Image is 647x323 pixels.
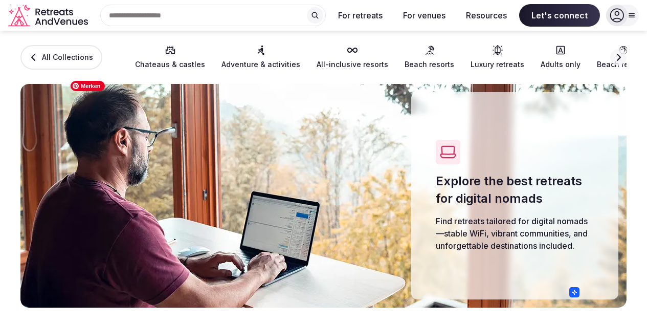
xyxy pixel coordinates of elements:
span: Luxury retreats [471,59,524,70]
span: Adventure & activities [221,59,300,70]
a: Adults only [541,45,581,70]
a: All-inclusive resorts [317,45,388,70]
a: All Collections [20,45,102,70]
span: All Collections [42,52,93,62]
span: Merken [71,81,105,91]
span: Adults only [541,59,581,70]
span: Chateaus & castles [135,59,205,70]
p: Find retreats tailored for digital nomads—stable WiFi, vibrant communities, and unforgettable des... [436,215,594,252]
button: Resources [458,4,515,27]
span: Let's connect [519,4,600,27]
a: Chateaus & castles [135,45,205,70]
a: Luxury retreats [471,45,524,70]
h1: Explore the best retreats for digital nomads [436,173,594,207]
button: For retreats [330,4,391,27]
a: Adventure & activities [221,45,300,70]
svg: Retreats and Venues company logo [8,4,90,27]
span: Beach resorts [405,59,454,70]
a: Beach resorts [405,45,454,70]
span: All-inclusive resorts [317,59,388,70]
a: Visit the homepage [8,4,90,27]
img: Digital Nomad retreats [20,84,627,308]
button: For venues [395,4,454,27]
